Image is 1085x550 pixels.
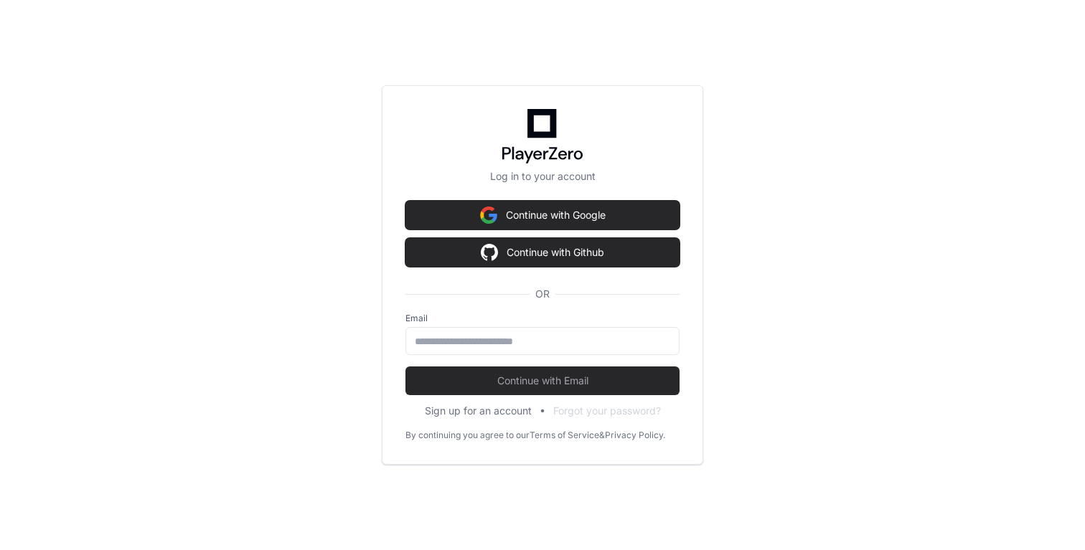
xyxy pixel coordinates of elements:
[480,201,497,229] img: Sign in with google
[405,201,680,229] button: Continue with Google
[530,287,555,301] span: OR
[405,313,680,324] label: Email
[405,169,680,184] p: Log in to your account
[599,430,605,441] div: &
[405,430,530,441] div: By continuing you agree to our
[605,430,665,441] a: Privacy Policy.
[405,366,680,395] button: Continue with Email
[405,374,680,388] span: Continue with Email
[530,430,599,441] a: Terms of Service
[481,238,498,267] img: Sign in with google
[425,404,532,418] button: Sign up for an account
[553,404,661,418] button: Forgot your password?
[405,238,680,267] button: Continue with Github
